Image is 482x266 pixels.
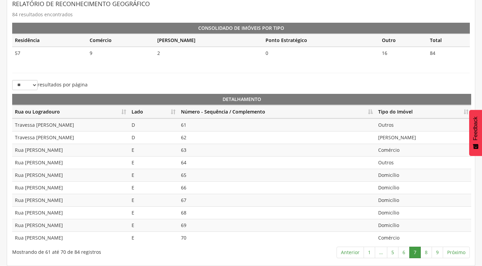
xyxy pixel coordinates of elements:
[443,247,470,258] a: Próximo
[12,206,129,219] td: Rua [PERSON_NAME]
[178,131,375,144] td: 62
[178,206,375,219] td: 68
[178,105,375,119] th: Número - Sequência / Complemento: Ordenar colunas de forma descendente
[12,10,470,19] p: 84 resultados encontrados
[12,169,129,181] td: Rua [PERSON_NAME]
[129,206,178,219] td: E
[129,144,178,156] td: E
[129,181,178,194] td: E
[375,181,471,194] td: Domicílio
[12,23,470,34] th: Consolidado de Imóveis por Tipo
[129,219,178,231] td: E
[409,247,421,258] a: 7
[178,169,375,181] td: 65
[364,247,375,258] a: 1
[129,119,178,131] td: D
[398,247,410,258] a: 6
[375,144,471,156] td: Comércio
[178,231,375,244] td: 70
[12,194,129,206] td: Rua [PERSON_NAME]
[469,110,482,156] button: Feedback - Mostrar pesquisa
[12,131,129,144] td: Travessa [PERSON_NAME]
[420,247,432,258] a: 8
[263,47,379,59] td: 0
[375,194,471,206] td: Domicílio
[87,47,155,59] td: 9
[12,144,129,156] td: Rua [PERSON_NAME]
[379,34,427,47] th: Outro
[12,105,129,119] th: Rua ou Logradouro: Ordenar colunas de forma ascendente
[12,156,129,169] td: Rua [PERSON_NAME]
[12,219,129,231] td: Rua [PERSON_NAME]
[155,34,263,47] th: [PERSON_NAME]
[263,34,379,47] th: Ponto Estratégico
[375,231,471,244] td: Comércio
[12,231,129,244] td: Rua [PERSON_NAME]
[12,80,88,90] label: resultados por página
[375,219,471,231] td: Domicílio
[155,47,263,59] td: 2
[12,94,471,105] th: Detalhamento
[178,181,375,194] td: 66
[375,247,387,258] a: …
[178,119,375,131] td: 61
[12,80,38,90] select: resultados por página
[375,206,471,219] td: Domicílio
[129,169,178,181] td: E
[473,117,479,140] span: Feedback
[427,47,470,59] td: 84
[178,194,375,206] td: 67
[12,34,87,47] th: Residência
[178,219,375,231] td: 69
[375,105,471,119] th: Tipo do Imóvel: Ordenar colunas de forma ascendente
[178,144,375,156] td: 63
[375,119,471,131] td: Outros
[337,247,364,258] a: Anterior
[178,156,375,169] td: 64
[129,231,178,244] td: E
[427,34,470,47] th: Total
[375,156,471,169] td: Outros
[387,247,398,258] a: 5
[12,47,87,59] td: 57
[129,194,178,206] td: E
[87,34,155,47] th: Comércio
[375,169,471,181] td: Domicílio
[12,181,129,194] td: Rua [PERSON_NAME]
[12,119,129,131] td: Travessa [PERSON_NAME]
[432,247,443,258] a: 9
[129,131,178,144] td: D
[129,156,178,169] td: E
[129,105,178,119] th: Lado: Ordenar colunas de forma ascendente
[379,47,427,59] td: 16
[375,131,471,144] td: [PERSON_NAME]
[12,246,197,255] div: Mostrando de 61 até 70 de 84 registros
